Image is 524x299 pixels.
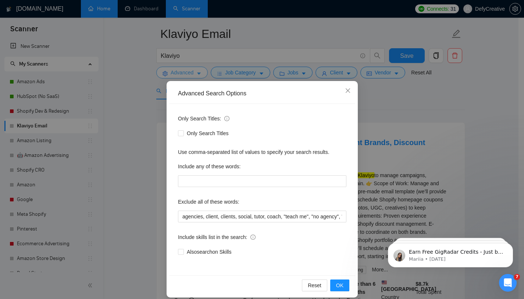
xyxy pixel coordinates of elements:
[345,88,351,94] span: close
[184,248,234,256] span: Also search on Skills
[336,281,343,289] span: OK
[514,274,520,280] span: 7
[184,129,232,137] span: Only Search Titles
[178,233,256,241] span: Include skills list in the search:
[178,89,346,98] div: Advanced Search Options
[377,228,524,279] iframe: Intercom notifications message
[338,81,358,101] button: Close
[224,116,229,121] span: info-circle
[499,274,517,292] iframe: Intercom live chat
[250,235,256,240] span: info-circle
[178,196,239,208] label: Exclude all of these words:
[308,281,321,289] span: Reset
[178,148,346,156] div: Use comma-separated list of values to specify your search results.
[302,279,327,291] button: Reset
[178,115,229,123] span: Only Search Titles:
[178,161,240,172] label: Include any of these words:
[330,279,349,291] button: OK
